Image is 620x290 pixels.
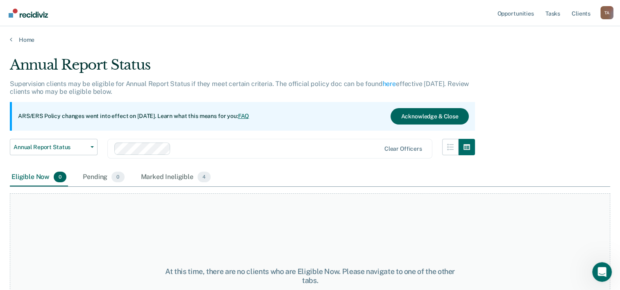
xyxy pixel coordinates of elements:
div: Pending0 [81,168,126,186]
div: Marked Ineligible4 [139,168,213,186]
span: 0 [54,172,66,182]
a: Home [10,36,610,43]
a: here [383,80,396,88]
img: Recidiviz [9,9,48,18]
iframe: Intercom live chat [592,262,612,282]
button: Annual Report Status [10,139,98,155]
div: T A [600,6,613,19]
div: At this time, there are no clients who are Eligible Now. Please navigate to one of the other tabs. [160,267,460,285]
div: Clear officers [384,145,422,152]
a: FAQ [238,113,250,119]
div: Annual Report Status [10,57,475,80]
p: ARS/ERS Policy changes went into effect on [DATE]. Learn what this means for you: [18,112,249,120]
button: Profile dropdown button [600,6,613,19]
span: 0 [111,172,124,182]
span: 4 [198,172,211,182]
p: Supervision clients may be eligible for Annual Report Status if they meet certain criteria. The o... [10,80,469,95]
span: Annual Report Status [14,144,87,151]
button: Acknowledge & Close [391,108,468,125]
div: Eligible Now0 [10,168,68,186]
